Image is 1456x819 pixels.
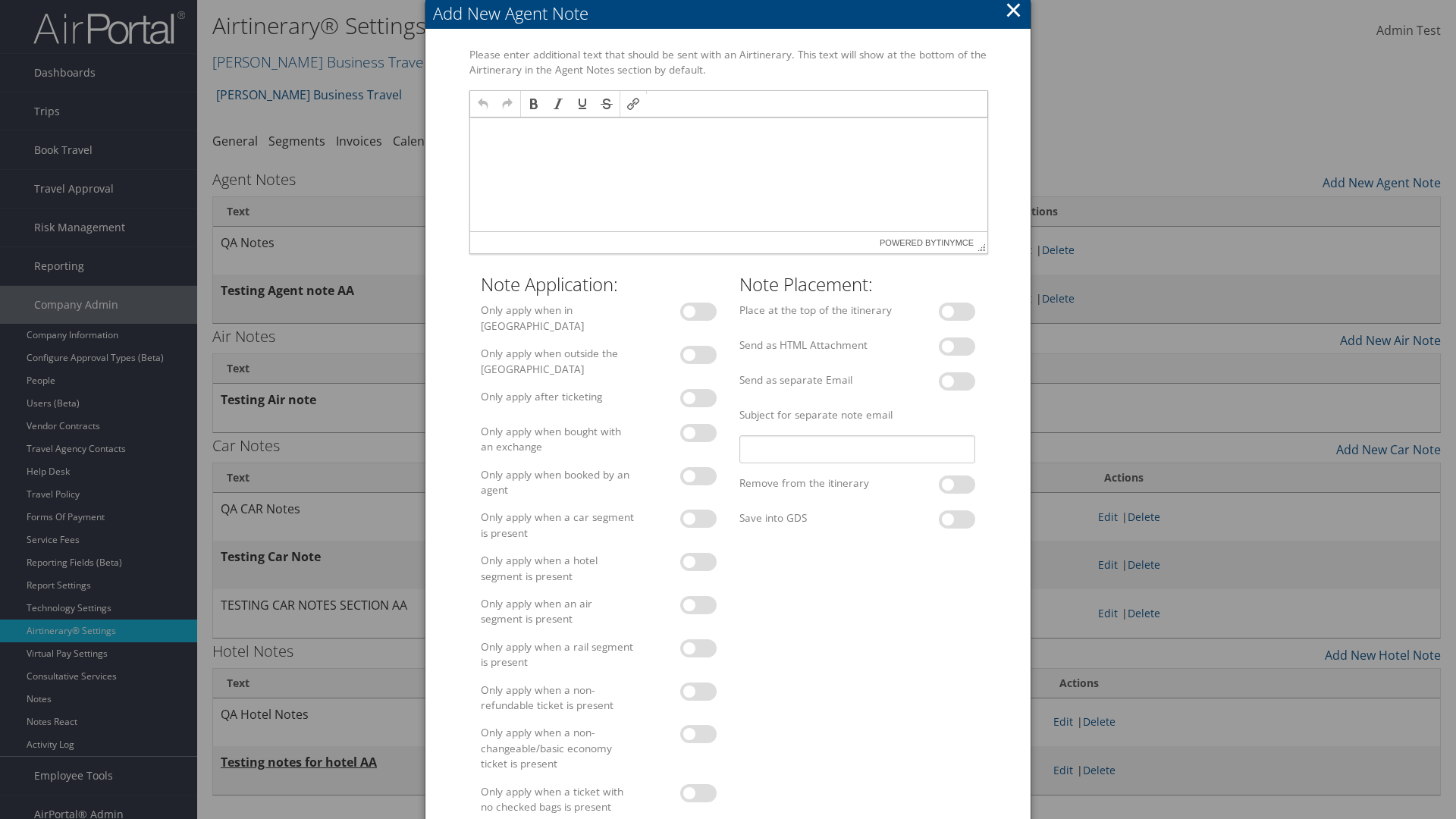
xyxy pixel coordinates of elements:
[472,93,494,115] div: Undo
[496,93,519,115] div: Redo
[475,510,640,541] label: Only apply when a car segment is present
[475,303,640,334] label: Only apply when in [GEOGRAPHIC_DATA]
[733,407,981,422] label: Subject for separate note email
[475,596,640,627] label: Only apply when an air segment is present
[470,118,987,231] iframe: Rich Text Area. Press ALT-F9 for menu. Press ALT-F10 for toolbar. Press ALT-0 for help
[481,271,717,297] h2: Note Application:
[522,93,545,115] div: Bold
[880,232,974,253] span: Powered by
[475,346,640,377] label: Only apply when outside the [GEOGRAPHIC_DATA]
[733,372,899,388] label: Send as separate Email
[739,271,975,297] h2: Note Placement:
[937,238,974,247] a: tinymce
[463,47,993,78] label: Please enter additional text that should be sent with an Airtinerary. This text will show at the ...
[733,303,899,318] label: Place at the top of the itinerary
[595,93,618,115] div: Strikethrough
[571,93,594,115] div: Underline
[733,510,899,526] label: Save into GDS
[475,467,640,498] label: Only apply when booked by an agent
[475,424,640,455] label: Only apply when bought with an exchange
[475,639,640,670] label: Only apply when a rail segment is present
[475,389,640,404] label: Only apply after ticketing
[475,553,640,584] label: Only apply when a hotel segment is present
[475,784,640,815] label: Only apply when a ticket with no checked bags is present
[475,725,640,771] label: Only apply when a non-changeable/basic economy ticket is present
[733,475,899,491] label: Remove from the itinerary
[433,2,1031,25] div: Add New Agent Note
[547,93,570,115] div: Italic
[733,337,899,353] label: Send as HTML Attachment
[622,93,645,115] div: Insert/edit link
[475,682,640,714] label: Only apply when a non-refundable ticket is present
